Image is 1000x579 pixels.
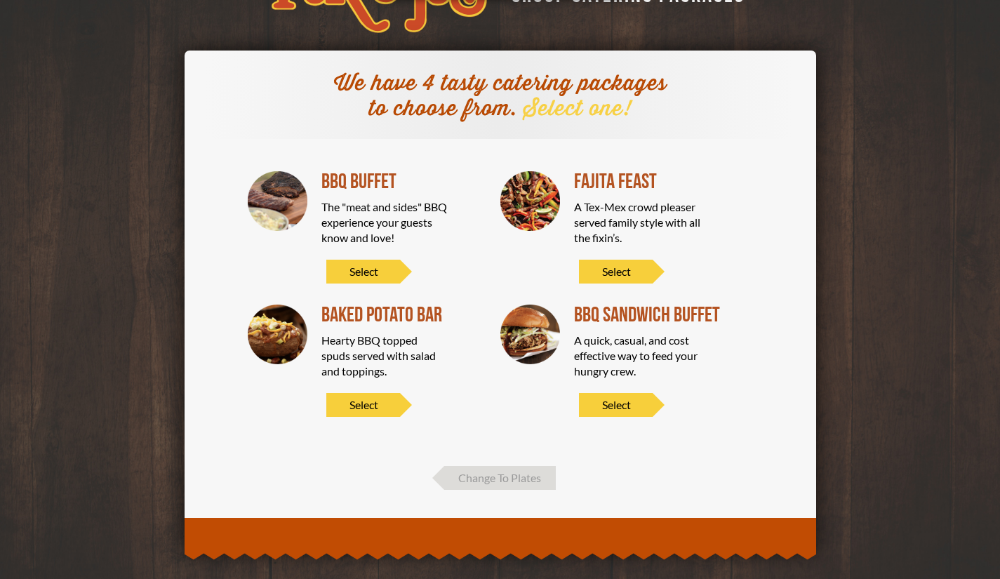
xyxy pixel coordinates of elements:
[444,466,556,490] span: Change To Plates
[579,260,653,284] span: Select
[579,393,653,417] span: Select
[321,333,448,379] div: Hearty BBQ topped spuds served with salad and toppings.
[524,95,632,123] span: Select one!
[325,72,676,122] div: We have 4 tasty catering packages to choose from.
[574,333,700,379] div: A quick, casual, and cost effective way to feed your hungry crew.
[574,305,731,326] div: BBQ SANDWICH BUFFET
[500,171,561,232] img: Fajita Feast
[326,260,400,284] span: Select
[574,199,700,246] div: A Tex-Mex crowd pleaser served family style with all the fixin’s.
[500,305,561,365] img: BBQ SANDWICH BUFFET
[248,305,308,365] img: Baked Potato Bar
[574,171,731,192] div: Fajita Feast
[321,199,448,246] div: The "meat and sides" BBQ experience your guests know and love!
[321,171,479,192] div: BBQ Buffet
[248,171,308,232] img: BBQ Buffet
[326,393,400,417] span: Select
[321,305,479,326] div: Baked Potato Bar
